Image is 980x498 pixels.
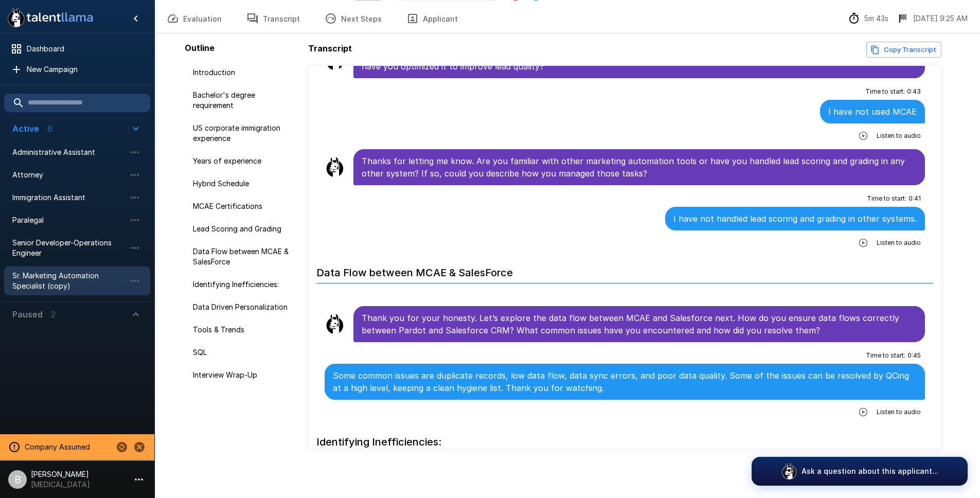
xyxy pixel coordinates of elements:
span: Bachelor's degree requirement [193,90,296,111]
button: Next Steps [312,4,394,33]
img: logo_glasses@2x.png [781,463,797,479]
h6: Identifying Inefficiencies: [316,425,934,453]
div: The date and time when the interview was completed [897,12,968,25]
span: Lead Scoring and Grading [193,224,296,234]
span: Identifying Inefficiencies: [193,279,296,290]
p: I have not used MCAE [828,105,917,118]
span: Time to start : [865,86,905,97]
button: Evaluation [154,4,234,33]
span: Listen to audio [877,407,921,417]
div: Data Driven Personalization [185,298,304,316]
img: llama_clean.png [325,314,345,334]
span: Time to start : [867,193,906,204]
p: Thank you for your honesty. Let’s explore the data flow between MCAE and Salesforce next. How do ... [362,312,917,336]
div: Interview Wrap-Up [185,366,304,384]
p: I have not handled lead scoring and grading in other systems. [673,212,917,225]
button: Copy transcript [866,42,941,58]
span: 0 : 41 [908,193,921,204]
span: Time to start : [866,350,905,361]
p: Ask a question about this applicant... [801,466,938,476]
span: Hybrid Schedule [193,179,296,189]
div: Years of experience [185,152,304,170]
div: SQL [185,343,304,362]
p: Thanks for letting me know. Are you familiar with other marketing automation tools or have you ha... [362,155,917,180]
p: [DATE] 9:25 AM [913,13,968,24]
div: Data Flow between MCAE & SalesForce [185,242,304,271]
div: Identifying Inefficiencies: [185,275,304,294]
span: 0 : 45 [907,350,921,361]
b: Transcript [308,43,352,54]
span: Data Flow between MCAE & SalesForce [193,246,296,267]
div: Introduction [185,63,304,82]
span: Introduction [193,67,296,78]
span: Data Driven Personalization [193,302,296,312]
span: Interview Wrap-Up [193,370,296,380]
span: Tools & Trends [193,325,296,335]
button: Transcript [234,4,312,33]
p: Some common issues are duplicate records, low data flow, data sync errors, and poor data quality.... [333,369,917,394]
b: Outline [185,43,215,53]
div: MCAE Certifications [185,197,304,216]
span: Listen to audio [877,131,921,141]
h6: Data Flow between MCAE & SalesForce [316,256,934,283]
span: SQL [193,347,296,358]
p: 5m 43s [864,13,888,24]
span: Listen to audio [877,238,921,248]
span: Years of experience [193,156,296,166]
span: US corporate immigration experience [193,123,296,144]
img: llama_clean.png [325,157,345,177]
div: The time between starting and completing the interview [848,12,888,25]
div: Bachelor's degree requirement [185,86,304,115]
button: Applicant [394,4,470,33]
span: 0 : 43 [907,86,921,97]
div: Hybrid Schedule [185,174,304,193]
button: Ask a question about this applicant... [752,457,968,486]
div: Tools & Trends [185,321,304,339]
div: Lead Scoring and Grading [185,220,304,238]
div: US corporate immigration experience [185,119,304,148]
span: MCAE Certifications [193,201,296,211]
